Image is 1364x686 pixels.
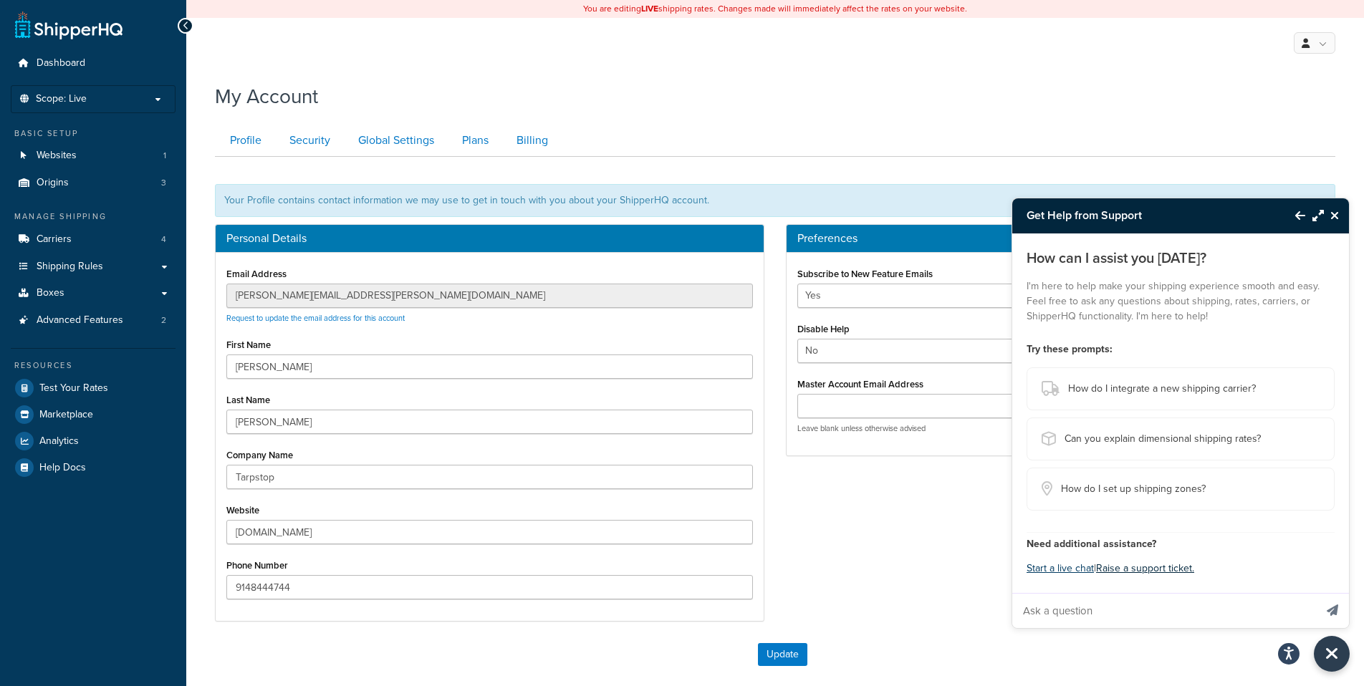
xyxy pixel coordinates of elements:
span: Help Docs [39,462,86,474]
a: Carriers 4 [11,226,176,253]
div: Your Profile contains contact information we may use to get in touch with you about your ShipperH... [215,184,1335,217]
span: Origins [37,177,69,189]
a: Dashboard [11,50,176,77]
label: Website [226,505,259,516]
span: Dashboard [37,57,85,69]
h3: Get Help from Support [1012,198,1281,233]
label: Email Address [226,269,287,279]
a: Boxes [11,280,176,306]
label: Phone Number [226,560,288,571]
label: First Name [226,339,271,350]
span: Test Your Rates [39,382,108,395]
h3: Personal Details [226,232,753,245]
li: Carriers [11,226,176,253]
span: Boxes [37,287,64,299]
a: Advanced Features 2 [11,307,176,334]
a: Billing [501,125,559,157]
p: | [1027,559,1335,579]
span: Analytics [39,435,79,448]
button: Maximize Resource Center [1305,199,1324,232]
a: Plans [447,125,500,157]
input: Ask a question [1012,594,1315,628]
p: Leave blank unless otherwise advised [797,423,1324,434]
h3: Preferences [797,232,1324,245]
a: Global Settings [343,125,446,157]
button: Start a live chat [1027,559,1094,579]
a: Websites 1 [11,142,176,169]
a: Help Docs [11,455,176,480]
span: Shipping Rules [37,261,103,273]
a: Profile [215,125,273,157]
li: Origins [11,170,176,196]
b: LIVE [641,2,658,15]
span: Scope: Live [36,93,87,105]
div: Resources [11,359,176,372]
label: Disable Help [797,324,850,334]
div: Basic Setup [11,127,176,140]
button: How do I set up shipping zones? [1027,468,1335,511]
label: Last Name [226,395,270,405]
span: 3 [161,177,166,189]
span: Can you explain dimensional shipping rates? [1065,429,1261,449]
h4: Need additional assistance? [1027,536,1335,551]
span: 1 [163,150,166,162]
a: Shipping Rules [11,253,176,280]
span: Marketplace [39,409,93,421]
button: Back to Resource Center [1281,199,1305,232]
p: How can I assist you [DATE]? [1027,248,1335,268]
a: Request to update the email address for this account [226,312,405,324]
button: Can you explain dimensional shipping rates? [1027,417,1335,460]
label: Master Account Email Address [797,379,923,390]
h1: My Account [215,82,318,110]
span: Carriers [37,233,72,246]
span: 2 [161,314,166,327]
span: How do I integrate a new shipping carrier? [1068,379,1256,399]
a: Test Your Rates [11,375,176,401]
label: Subscribe to New Feature Emails [797,269,933,279]
span: 4 [161,233,166,246]
p: I'm here to help make your shipping experience smooth and easy. Feel free to ask any questions ab... [1027,279,1335,324]
a: ShipperHQ Home [15,11,123,39]
a: Analytics [11,428,176,454]
span: Advanced Features [37,314,123,327]
button: How do I integrate a new shipping carrier? [1027,367,1335,410]
a: Security [274,125,342,157]
a: Origins 3 [11,170,176,196]
button: Send message [1316,593,1349,628]
li: Websites [11,142,176,169]
a: Raise a support ticket. [1096,561,1194,576]
button: Close Resource Center [1324,207,1349,224]
a: Marketplace [11,402,176,427]
label: Company Name [226,450,293,460]
button: Close Resource Center [1314,636,1350,672]
li: Advanced Features [11,307,176,334]
span: How do I set up shipping zones? [1061,479,1206,499]
h4: Try these prompts: [1027,342,1335,357]
span: Websites [37,150,77,162]
button: Update [758,643,807,666]
div: Manage Shipping [11,211,176,223]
